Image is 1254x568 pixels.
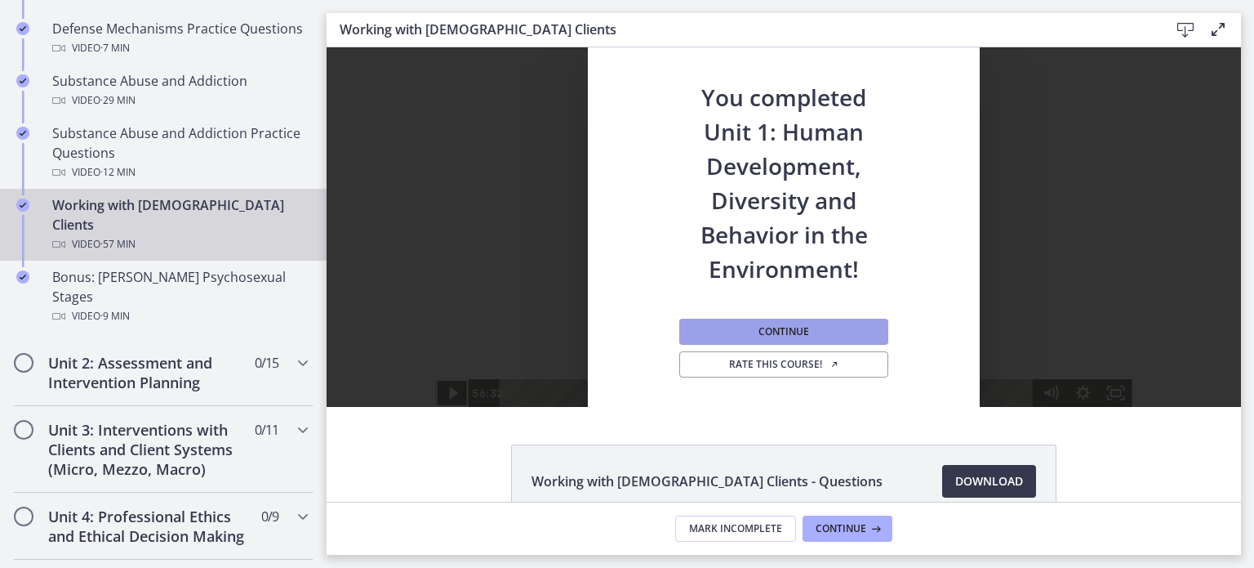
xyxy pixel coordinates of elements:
div: Video [52,306,307,326]
div: Bonus: [PERSON_NAME] Psychosexual Stages [52,267,307,326]
h2: Unit 4: Professional Ethics and Ethical Decision Making [48,507,247,546]
span: 0 / 15 [255,353,278,373]
div: Video [52,235,307,254]
span: · 9 min [100,306,130,326]
span: · 12 min [100,163,136,182]
span: · 7 min [100,38,130,58]
span: 0 / 11 [255,420,278,440]
span: · 29 min [100,91,136,110]
div: Working with [DEMOGRAPHIC_DATA] Clients [52,195,307,254]
i: Completed [16,271,29,284]
div: Video [52,163,307,182]
h3: Working with [DEMOGRAPHIC_DATA] Clients [340,20,1143,39]
div: Video [52,91,307,110]
button: Play Video [109,332,141,360]
i: Opens in a new window [829,360,839,369]
i: Completed [16,127,29,140]
h2: Unit 2: Assessment and Intervention Planning [48,353,247,392]
span: Rate this course! [729,358,839,371]
span: 0 / 9 [261,507,278,526]
div: Substance Abuse and Addiction [52,71,307,110]
a: Rate this course! Opens in a new window [679,351,888,378]
a: Download [942,465,1036,498]
h2: Unit 3: Interventions with Clients and Client Systems (Micro, Mezzo, Macro) [48,420,247,479]
span: Working with [DEMOGRAPHIC_DATA] Clients - Questions [531,472,883,491]
button: Show settings menu [740,332,773,360]
span: Continue [816,522,866,535]
span: Mark Incomplete [689,522,782,535]
h2: You completed Unit 1: Human Development, Diversity and Behavior in the Environment! [676,47,892,286]
i: Completed [16,199,29,212]
button: Mute [708,332,740,360]
i: Completed [16,74,29,87]
span: Continue [758,325,809,338]
button: Continue [803,516,892,542]
button: Mark Incomplete [675,516,796,542]
button: Continue [679,319,888,345]
button: Fullscreen [773,332,806,360]
span: Download [955,472,1023,491]
div: Defense Mechanisms Practice Questions [52,19,307,58]
i: Completed [16,22,29,35]
div: Playbar [185,332,699,360]
span: · 57 min [100,235,136,254]
div: Video [52,38,307,58]
div: Substance Abuse and Addiction Practice Questions [52,123,307,182]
